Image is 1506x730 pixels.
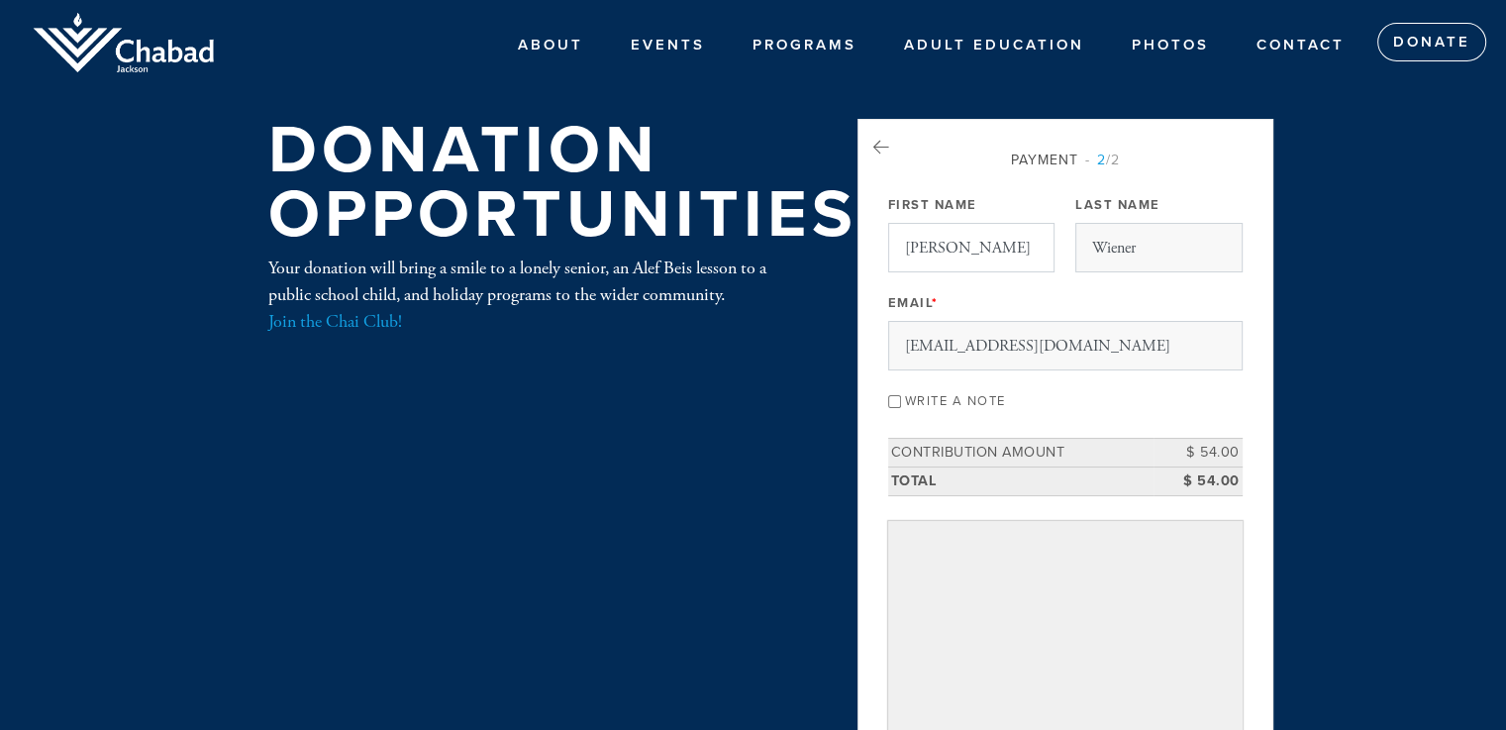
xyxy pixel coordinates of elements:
a: Photos [1117,26,1224,63]
label: Write a note [905,393,1006,409]
a: Donate [1377,23,1486,62]
div: Payment [888,150,1243,170]
label: Email [888,294,939,312]
a: Adult Education [889,26,1099,63]
label: First Name [888,196,977,214]
a: Contact [1242,26,1359,63]
a: PROGRAMS [738,26,871,63]
a: ABOUT [503,26,598,63]
td: Total [888,467,1154,495]
label: Last Name [1075,196,1160,214]
td: Contribution Amount [888,439,1154,468]
img: Jackson%20Logo_0.png [30,10,218,76]
span: This field is required. [932,295,939,311]
span: /2 [1085,152,1120,168]
td: $ 54.00 [1154,439,1243,468]
td: $ 54.00 [1154,467,1243,495]
a: Events [616,26,720,63]
a: Join the Chai Club! [268,310,402,333]
div: Your donation will bring a smile to a lonely senior, an Alef Beis lesson to a public school child... [268,255,793,335]
span: 2 [1097,152,1106,168]
h1: Donation Opportunities [268,119,857,247]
